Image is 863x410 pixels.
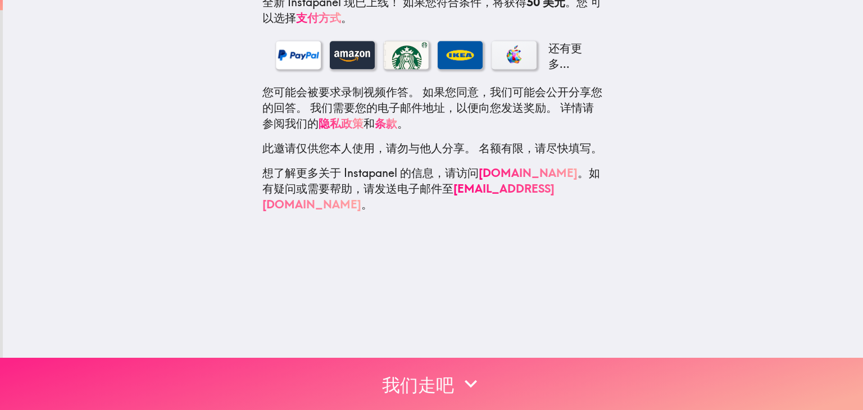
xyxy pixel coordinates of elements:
a: [DOMAIN_NAME] [479,166,578,180]
a: 条款 [375,116,397,130]
font: 。如有疑问或需要帮助，请发送电子邮件至 [262,166,600,195]
font: 还有更多... [548,41,582,71]
font: 。 [361,197,373,211]
a: 支付方式 [296,11,341,25]
font: 我们需要您的电子邮件地址，以便向您发送奖励。 [310,101,557,115]
font: 。 [397,116,408,130]
font: 详情请参阅我们的 [262,101,594,130]
font: 和 [364,116,375,130]
font: 如果您同意，我们可能会公开分享您的回答。 [262,85,602,115]
font: 。 [341,11,352,25]
font: 名额有限，请尽快填写。 [479,141,602,155]
a: 隐私政策 [319,116,364,130]
font: 我们走吧 [382,374,454,397]
a: [EMAIL_ADDRESS][DOMAIN_NAME] [262,181,555,211]
font: 您可能会被要求录制视频作答。 [262,85,420,99]
font: 此邀请仅供您本人使用，请勿与他人分享。 [262,141,476,155]
font: 想了解更多关于 Instapanel 的信息，请访问 [262,166,479,180]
